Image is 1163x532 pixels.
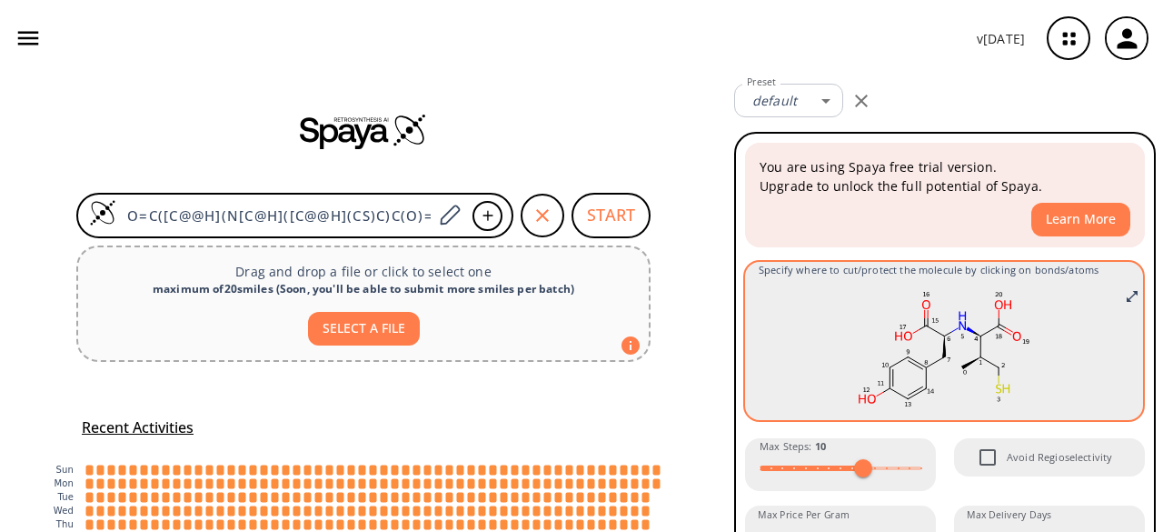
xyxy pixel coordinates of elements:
p: v [DATE] [977,29,1025,48]
text: Thu [55,519,74,529]
div: maximum of 20 smiles ( Soon, you'll be able to submit more smiles per batch ) [93,281,634,297]
p: You are using Spaya free trial version. Upgrade to unlock the full potential of Spaya. [760,157,1130,196]
img: Logo Spaya [89,199,116,226]
button: SELECT A FILE [308,312,420,346]
text: Tue [56,492,74,502]
span: Max Steps : [760,438,826,455]
em: default [752,92,797,109]
label: Max Price Per Gram [758,508,850,522]
strong: 10 [815,439,826,453]
text: Sun [56,465,74,475]
input: Enter SMILES [116,206,432,225]
img: Spaya logo [300,113,427,149]
span: Avoid Regioselectivity [969,438,1007,477]
text: Mon [54,478,74,488]
label: Max Delivery Days [967,508,1051,522]
button: START [572,193,651,238]
svg: Full screen [1125,289,1139,304]
p: Drag and drop a file or click to select one [93,262,634,281]
span: Avoid Regioselectivity [1007,449,1112,466]
button: Learn More [1031,203,1130,236]
text: Wed [54,506,74,516]
button: Recent Activities [75,413,201,443]
label: Preset [747,75,776,89]
h5: Recent Activities [82,418,194,437]
span: Specify where to cut/protect the molecule by clicking on bonds/atoms [759,262,1129,278]
svg: O=C([C@@H](N[C@H]([C@@H](CS)C)C(O)=O)Cc1ccc(O)cc1)O [759,286,1129,413]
